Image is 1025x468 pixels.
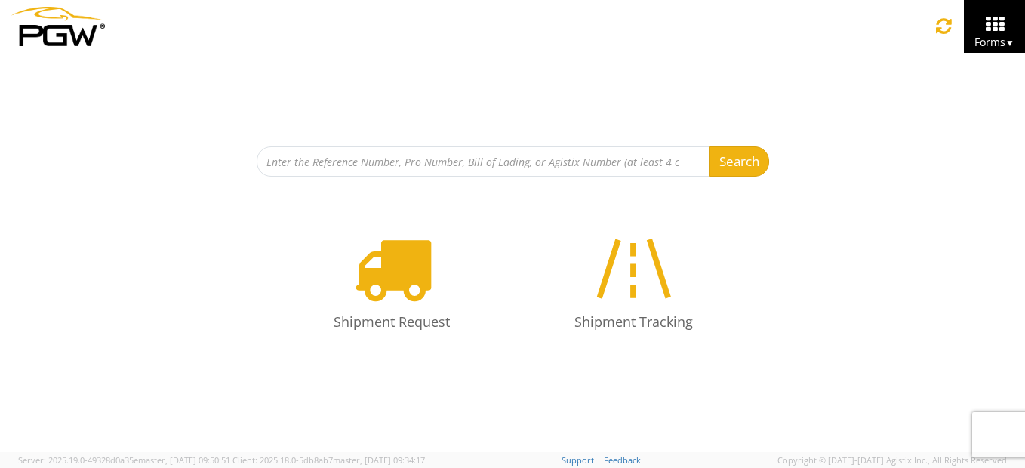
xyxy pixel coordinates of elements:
[11,7,105,46] img: pgw-form-logo-1aaa8060b1cc70fad034.png
[257,146,710,177] input: Enter the Reference Number, Pro Number, Bill of Lading, or Agistix Number (at least 4 chars)
[562,454,594,466] a: Support
[232,454,425,466] span: Client: 2025.18.0-5db8ab7
[18,454,230,466] span: Server: 2025.19.0-49328d0a35e
[294,315,490,330] h4: Shipment Request
[138,454,230,466] span: master, [DATE] 09:50:51
[974,35,1014,49] span: Forms
[279,214,505,353] a: Shipment Request
[520,214,746,353] a: Shipment Tracking
[777,454,1007,466] span: Copyright © [DATE]-[DATE] Agistix Inc., All Rights Reserved
[604,454,641,466] a: Feedback
[333,454,425,466] span: master, [DATE] 09:34:17
[709,146,769,177] button: Search
[1005,36,1014,49] span: ▼
[535,315,731,330] h4: Shipment Tracking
